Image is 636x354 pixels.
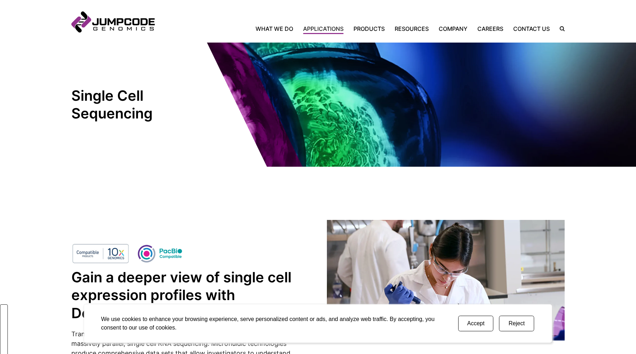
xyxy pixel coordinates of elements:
a: Products [349,24,390,33]
h2: Gain a deeper view of single cell expression profiles with DepleteX . [71,269,309,322]
button: Reject [499,316,534,331]
a: Applications [298,24,349,33]
button: Accept [458,316,493,331]
span: We use cookies to enhance your browsing experience, serve personalized content or ads, and analyz... [101,316,435,331]
h1: Single Cell Sequencing [71,87,199,122]
nav: Primary Navigation [155,24,555,33]
a: What We Do [256,24,298,33]
img: Technician injecting fluid into a testube [327,220,565,341]
a: Contact Us [508,24,555,33]
a: Careers [472,24,508,33]
a: Resources [390,24,434,33]
label: Search the site. [555,26,565,31]
a: Company [434,24,472,33]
